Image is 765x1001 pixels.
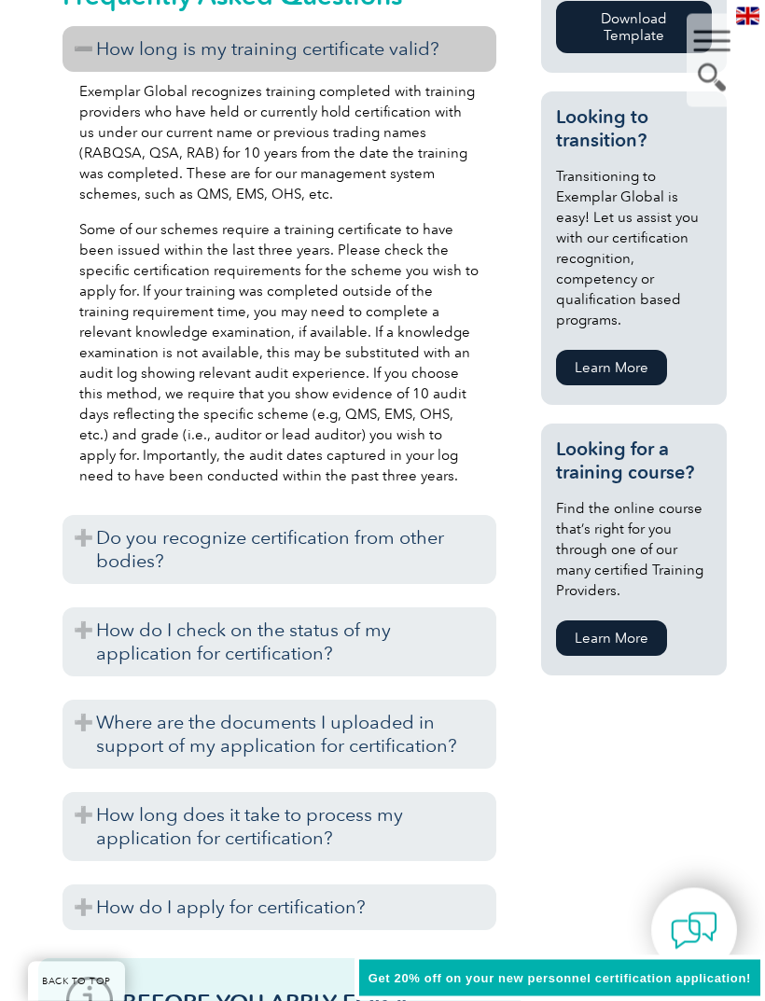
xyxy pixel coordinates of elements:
h3: Where are the documents I uploaded in support of my application for certification? [63,701,496,770]
p: Exemplar Global recognizes training completed with training providers who have held or currently ... [79,82,480,205]
a: Learn More [556,621,667,657]
h3: Do you recognize certification from other bodies? [63,516,496,585]
a: BACK TO TOP [28,962,125,1001]
h3: How long is my training certificate valid? [63,27,496,73]
a: Download Template [556,2,712,54]
span: Get 20% off on your new personnel certification application! [369,971,751,985]
h3: Looking for a training course? [556,438,712,485]
h3: How do I apply for certification? [63,885,496,931]
p: Transitioning to Exemplar Global is easy! Let us assist you with our certification recognition, c... [556,167,712,331]
a: Learn More [556,351,667,386]
h3: How long does it take to process my application for certification? [63,793,496,862]
p: Some of our schemes require a training certificate to have been issued within the last three year... [79,220,480,487]
p: Find the online course that’s right for you through one of our many certified Training Providers. [556,499,712,602]
h3: How do I check on the status of my application for certification? [63,608,496,677]
h3: Looking to transition? [556,106,712,153]
img: en [736,7,759,25]
img: contact-chat.png [671,908,717,954]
